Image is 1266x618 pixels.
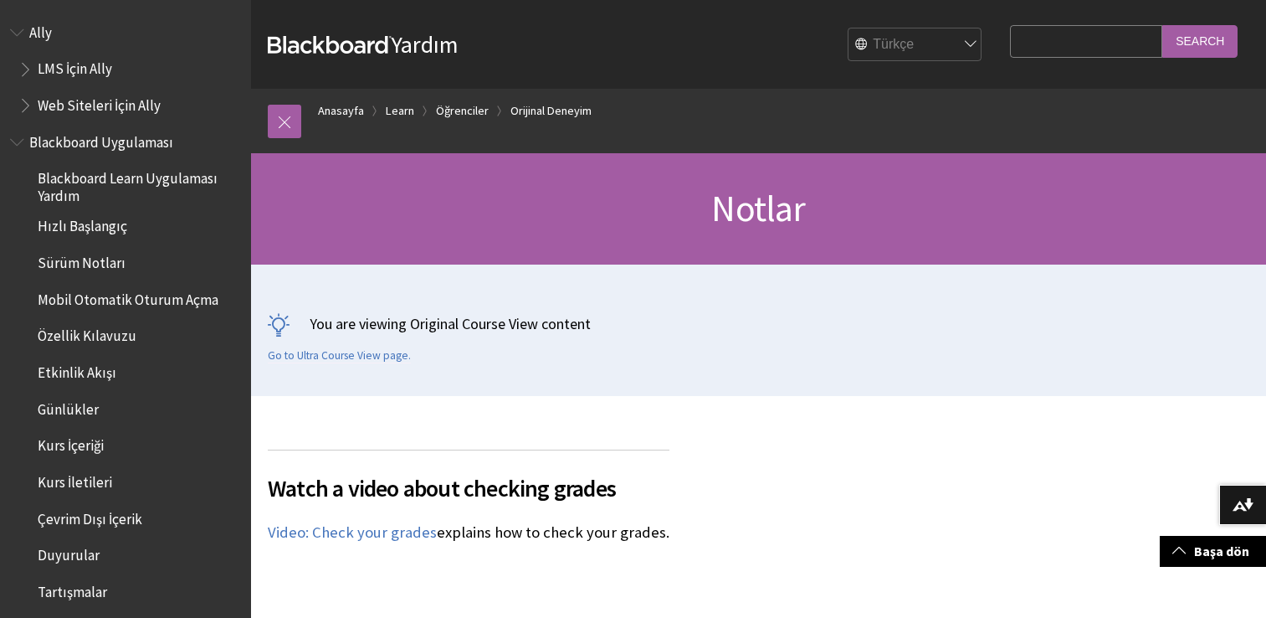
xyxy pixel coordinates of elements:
span: Sürüm Notları [38,249,126,271]
span: Günlükler [38,395,99,418]
span: Blackboard Learn Uygulaması Yardım [38,165,239,204]
span: Mobil Otomatik Oturum Açma [38,286,218,308]
h2: Watch a video about checking grades [268,450,669,506]
span: Duyurular [38,542,100,564]
span: Blackboard Uygulaması [29,128,173,151]
input: Search [1162,25,1238,58]
a: Başa dön [1160,536,1266,567]
a: Öğrenciler [436,100,489,121]
a: Learn [386,100,414,121]
span: Tartışmalar [38,578,107,600]
a: Go to Ultra Course View page. [268,348,411,363]
a: Orijinal Deneyim [510,100,592,121]
span: Notlar [711,185,805,231]
nav: Book outline for Anthology Ally Help [10,18,241,120]
span: LMS İçin Ally [38,55,112,78]
span: Hızlı Başlangıç [38,213,127,235]
select: Site Language Selector [848,28,982,62]
a: BlackboardYardım [268,29,459,59]
span: Özellik Kılavuzu [38,322,136,345]
span: Web Siteleri İçin Ally [38,91,161,114]
strong: Blackboard [268,36,392,54]
span: Kurs İletileri [38,468,112,491]
span: Kurs İçeriği [38,432,104,455]
a: Video: Check your grades [268,523,437,543]
p: explains how to check your grades. [268,522,669,543]
span: Çevrim Dışı İçerik [38,505,142,528]
a: Anasayfa [318,100,364,121]
span: Ally [29,18,52,41]
span: Etkinlik Akışı [38,358,116,381]
p: You are viewing Original Course View content [268,313,1249,334]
